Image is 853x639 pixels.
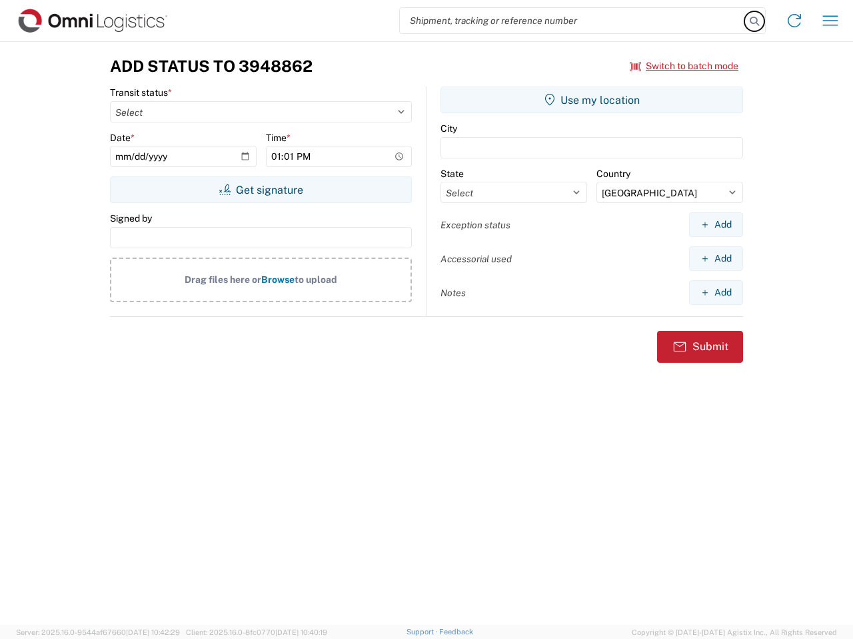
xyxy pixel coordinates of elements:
h3: Add Status to 3948862 [110,57,313,76]
label: Signed by [110,212,152,224]
input: Shipment, tracking or reference number [400,8,745,33]
span: Copyright © [DATE]-[DATE] Agistix Inc., All Rights Reserved [632,626,837,638]
button: Use my location [440,87,743,113]
button: Submit [657,331,743,363]
label: Country [596,168,630,180]
button: Get signature [110,176,412,203]
a: Support [407,628,440,636]
label: Time [266,132,291,144]
label: Exception status [440,219,510,231]
span: Browse [261,274,295,285]
span: [DATE] 10:42:29 [126,628,180,636]
label: Accessorial used [440,253,512,265]
span: to upload [295,274,337,285]
span: Client: 2025.16.0-8fc0770 [186,628,327,636]
label: City [440,122,457,134]
label: State [440,168,464,180]
button: Add [689,246,743,271]
button: Switch to batch mode [630,55,738,77]
button: Add [689,280,743,305]
label: Transit status [110,87,172,99]
label: Date [110,132,135,144]
label: Notes [440,287,466,299]
span: [DATE] 10:40:19 [275,628,327,636]
span: Server: 2025.16.0-9544af67660 [16,628,180,636]
button: Add [689,212,743,237]
a: Feedback [439,628,473,636]
span: Drag files here or [185,274,261,285]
